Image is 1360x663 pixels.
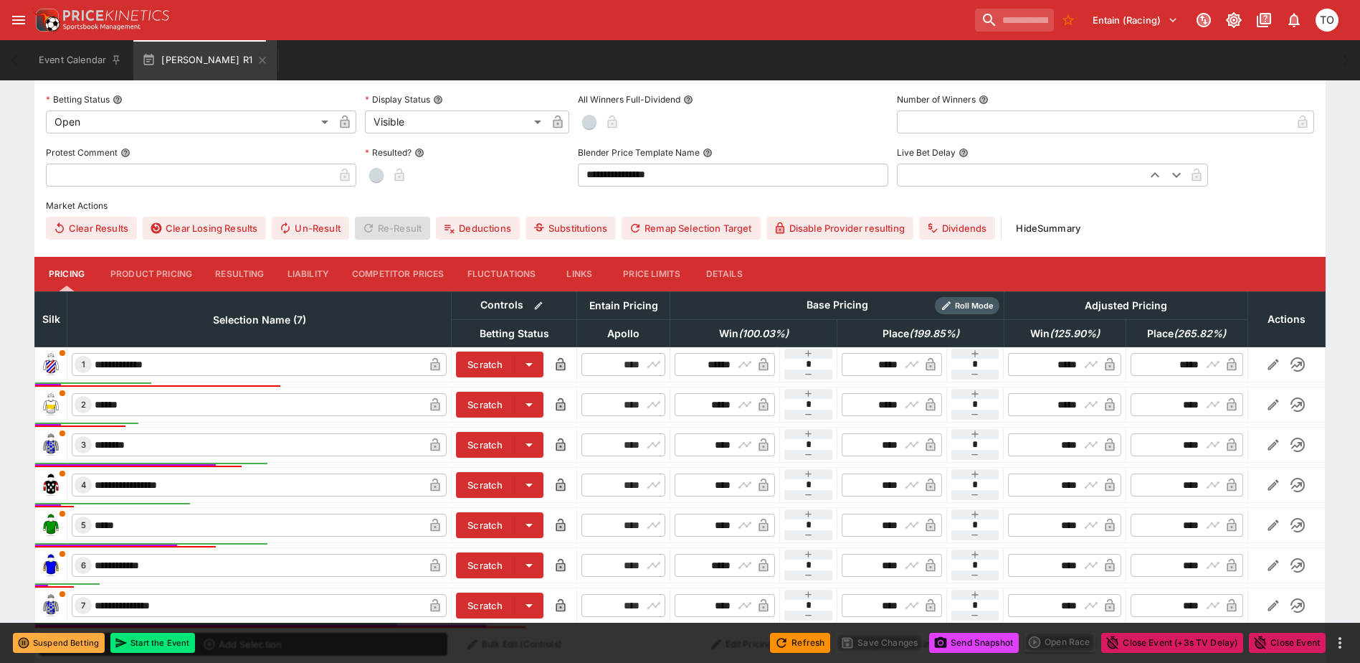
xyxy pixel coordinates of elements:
button: Scratch [456,552,515,578]
button: Suspend Betting [13,633,105,653]
div: Open [46,110,333,133]
button: Bulk edit [529,296,548,315]
p: All Winners Full-Dividend [578,93,680,105]
span: Re-Result [355,217,430,240]
img: runner 6 [39,554,62,577]
button: Product Pricing [99,257,204,291]
button: Fluctuations [456,257,548,291]
button: Number of Winners [979,95,989,105]
th: Actions [1247,291,1325,347]
span: Roll Mode [949,300,999,312]
img: PriceKinetics Logo [32,6,60,34]
img: PriceKinetics [63,10,169,21]
button: open drawer [6,7,32,33]
span: Selection Name (7) [197,311,322,329]
button: All Winners Full-Dividend [683,95,693,105]
button: Display Status [433,95,443,105]
button: Scratch [456,392,515,418]
button: Pricing [34,257,99,291]
button: Close Event (+3s TV Delay) [1101,633,1243,653]
button: Close Event [1249,633,1326,653]
label: Market Actions [46,195,1314,217]
button: Resulting [204,257,275,291]
img: runner 7 [39,594,62,617]
button: Event Calendar [30,40,130,80]
p: Resulted? [365,146,412,159]
button: Thomas OConnor [1311,4,1343,36]
button: Send Snapshot [929,633,1019,653]
th: Entain Pricing [577,291,670,319]
button: Select Tenant [1084,9,1187,32]
button: Documentation [1251,7,1277,33]
button: Scratch [456,352,515,377]
button: Substitutions [526,217,616,240]
img: runner 4 [39,474,62,497]
th: Apollo [577,319,670,347]
button: Clear Losing Results [143,217,266,240]
th: Adjusted Pricing [1004,291,1247,319]
button: Toggle light/dark mode [1221,7,1247,33]
button: No Bookmarks [1057,9,1080,32]
button: Notifications [1281,7,1307,33]
img: runner 1 [39,353,62,376]
div: Visible [365,110,546,133]
div: Thomas OConnor [1316,9,1338,32]
th: Controls [452,291,577,319]
button: Connected to PK [1191,7,1217,33]
div: split button [1024,632,1095,652]
img: runner 5 [39,514,62,537]
button: Liability [276,257,341,291]
button: Dividends [919,217,995,240]
button: Deductions [436,217,520,240]
span: 7 [78,601,88,611]
button: Start the Event [110,633,195,653]
button: HideSummary [1007,217,1089,240]
p: Protest Comment [46,146,118,159]
button: Clear Results [46,217,137,240]
button: Price Limits [612,257,692,291]
span: Win(125.90%) [1014,325,1116,342]
button: Protest Comment [120,148,130,158]
button: Resulted? [414,148,424,158]
div: Base Pricing [801,296,874,314]
input: search [975,9,1054,32]
button: [PERSON_NAME] R1 [133,40,277,80]
p: Display Status [365,93,430,105]
p: Blender Price Template Name [578,146,700,159]
button: Un-Result [272,217,348,240]
p: Live Bet Delay [897,146,956,159]
div: Show/hide Price Roll mode configuration. [935,297,999,314]
span: 1 [79,359,88,370]
button: Competitor Prices [341,257,456,291]
button: Disable Provider resulting [766,217,913,240]
span: 6 [78,560,89,570]
em: ( 100.03 %) [738,325,789,342]
button: Live Bet Delay [959,148,969,158]
em: ( 199.85 %) [909,325,959,342]
span: Place(199.85%) [867,325,975,342]
span: Win(100.03%) [703,325,804,342]
button: Remap Selection Target [622,217,761,240]
button: Refresh [770,633,830,653]
img: runner 3 [39,433,62,456]
button: Scratch [456,472,515,498]
span: 2 [78,400,89,410]
img: runner 2 [39,393,62,416]
span: 3 [78,440,89,450]
p: Number of Winners [897,93,976,105]
img: Sportsbook Management [63,24,141,30]
p: Betting Status [46,93,110,105]
em: ( 125.90 %) [1050,325,1100,342]
button: Scratch [456,432,515,458]
span: 4 [78,480,89,490]
th: Silk [35,291,67,347]
button: Details [692,257,756,291]
button: Betting Status [113,95,123,105]
span: Betting Status [464,325,565,342]
button: Scratch [456,593,515,619]
em: ( 265.82 %) [1174,325,1226,342]
button: more [1331,634,1349,652]
span: 5 [78,520,89,530]
button: Scratch [456,512,515,538]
